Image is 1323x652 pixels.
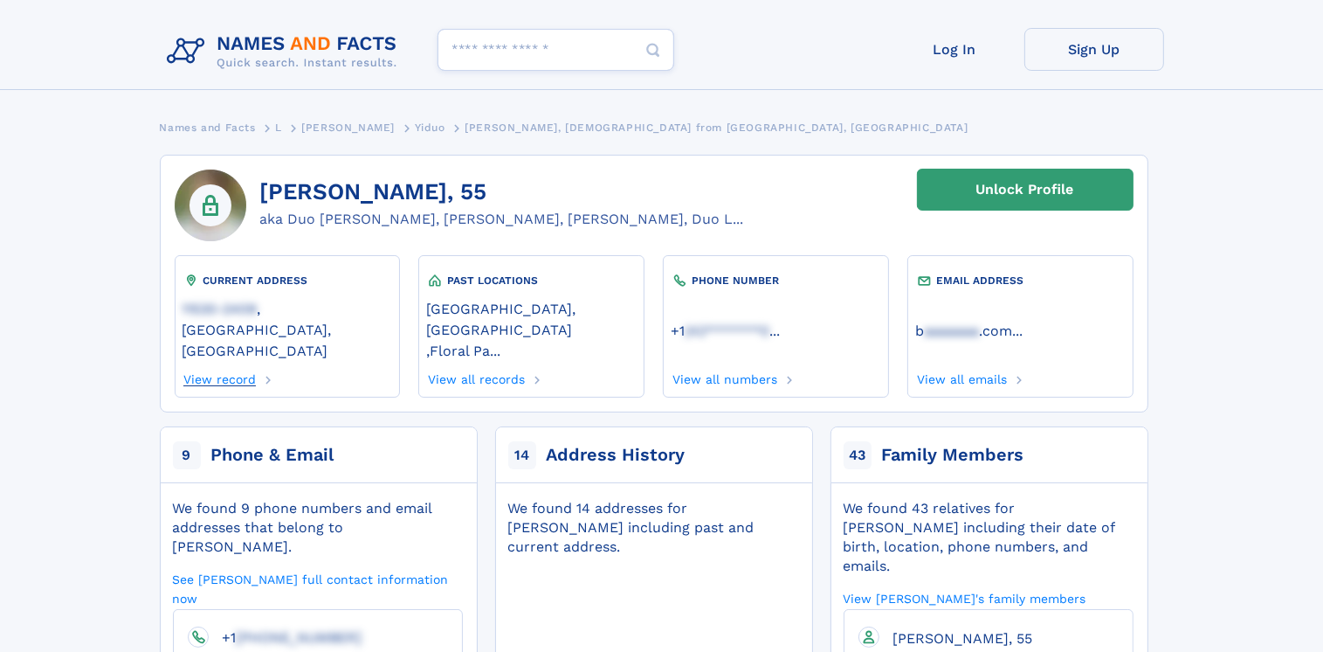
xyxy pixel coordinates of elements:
[915,272,1125,289] div: EMAIL ADDRESS
[671,323,880,339] a: ...
[183,301,258,317] span: 11530-2409
[1024,28,1164,71] a: Sign Up
[426,289,636,367] div: ,
[415,121,445,134] span: Yiduo
[844,590,1086,607] a: View [PERSON_NAME]'s family members
[260,209,744,230] div: aka Duo [PERSON_NAME], [PERSON_NAME], [PERSON_NAME], Duo L...
[426,299,636,338] a: [GEOGRAPHIC_DATA], [GEOGRAPHIC_DATA]
[237,629,362,646] span: [PHONE_NUMBER]
[915,367,1007,386] a: View all emails
[671,272,880,289] div: PHONE NUMBER
[275,121,282,134] span: L
[209,628,362,645] a: +1[PHONE_NUMBER]
[976,170,1074,210] div: Unlock Profile
[915,321,1012,339] a: baaaaaaa.com
[508,441,536,469] span: 14
[301,116,395,138] a: [PERSON_NAME]
[275,116,282,138] a: L
[915,323,1125,339] a: ...
[844,499,1134,576] div: We found 43 relatives for [PERSON_NAME] including their date of birth, location, phone numbers, a...
[917,169,1134,211] a: Unlock Profile
[885,28,1024,71] a: Log In
[211,443,334,468] div: Phone & Email
[844,441,872,469] span: 43
[173,571,463,607] a: See [PERSON_NAME] full contact information now
[301,121,395,134] span: [PERSON_NAME]
[426,367,525,386] a: View all records
[260,179,744,205] h1: [PERSON_NAME], 55
[438,29,674,71] input: search input
[415,116,445,138] a: Yiduo
[882,443,1024,468] div: Family Members
[632,29,674,72] button: Search Button
[183,272,392,289] div: CURRENT ADDRESS
[924,323,979,339] span: aaaaaaa
[465,121,968,134] span: [PERSON_NAME], [DEMOGRAPHIC_DATA] from [GEOGRAPHIC_DATA], [GEOGRAPHIC_DATA]
[547,443,686,468] div: Address History
[426,272,636,289] div: PAST LOCATIONS
[879,629,1033,646] a: [PERSON_NAME], 55
[893,630,1033,647] span: [PERSON_NAME], 55
[160,116,256,138] a: Names and Facts
[183,299,392,359] a: 11530-2409, [GEOGRAPHIC_DATA], [GEOGRAPHIC_DATA]
[160,28,411,75] img: Logo Names and Facts
[173,441,201,469] span: 9
[508,499,798,557] div: We found 14 addresses for [PERSON_NAME] including past and current address.
[671,367,777,386] a: View all numbers
[430,341,500,359] a: Floral Pa...
[173,499,463,557] div: We found 9 phone numbers and email addresses that belong to [PERSON_NAME].
[183,367,257,386] a: View record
